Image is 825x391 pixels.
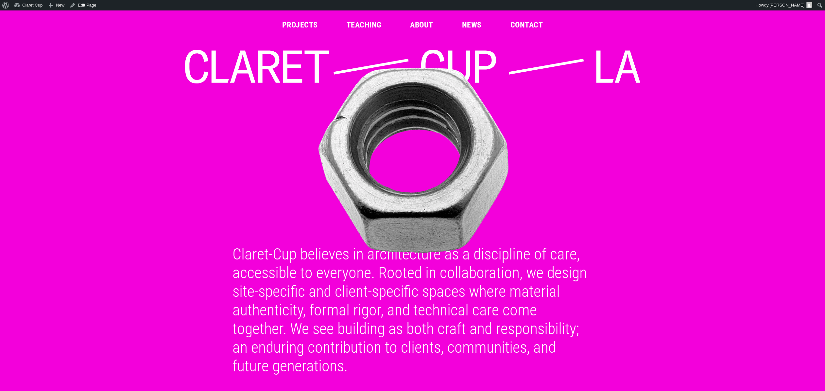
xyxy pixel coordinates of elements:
a: News [462,21,482,29]
a: Projects [282,21,318,29]
a: About [410,21,433,29]
img: Metal Nut [183,62,644,258]
nav: Main Menu [282,21,543,29]
div: Claret-Cup believes in architecture as a discipline of care, accessible to everyone. Rooted in co... [225,245,601,375]
a: Contact [510,21,543,29]
a: Teaching [347,21,382,29]
span: [PERSON_NAME] [769,3,804,8]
